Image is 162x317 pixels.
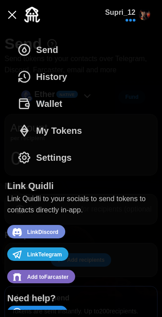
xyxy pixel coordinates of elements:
[27,226,58,238] span: Link Discord
[7,225,65,238] button: Link Discord account
[36,118,82,144] span: My Tokens
[7,180,54,192] h1: Link Quidli
[7,90,77,117] button: Wallet
[36,145,72,171] span: Settings
[7,63,82,90] button: History
[7,144,86,171] button: Settings
[7,247,68,261] button: Link Telegram account
[7,117,97,144] button: My Tokens
[27,249,62,260] span: Link Telegram
[7,270,75,283] button: Add to #7c65c1
[139,9,150,20] img: original
[7,292,56,304] h1: Need help?
[105,7,135,18] p: Supri_12
[36,64,67,90] span: History
[7,194,155,216] p: Link Quidli to your socials to send tokens to contacts directly in-app.
[36,91,62,117] span: Wallet
[27,271,68,283] span: Add to Farcaster
[24,7,40,22] img: Quidli
[36,37,58,63] span: Send
[7,36,73,63] button: Send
